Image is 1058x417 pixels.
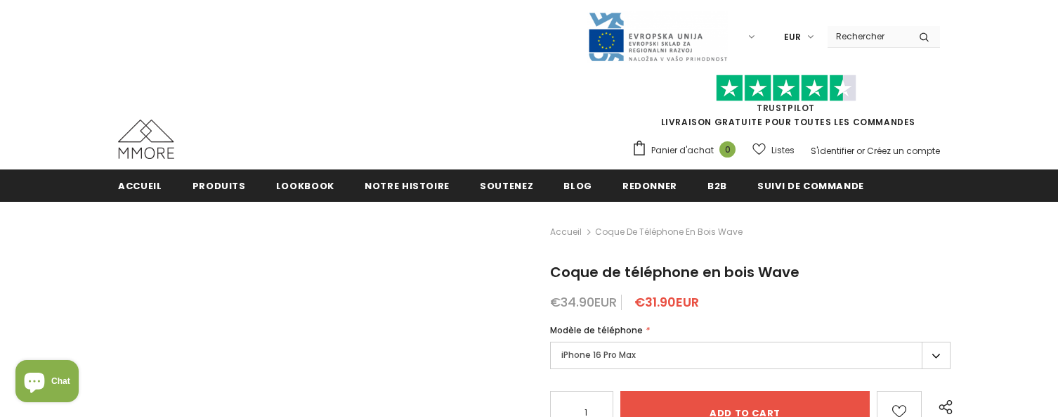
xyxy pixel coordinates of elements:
span: Lookbook [276,179,334,193]
a: Créez un compte [867,145,940,157]
a: TrustPilot [757,102,815,114]
a: Listes [752,138,795,162]
span: Notre histoire [365,179,450,193]
span: soutenez [480,179,533,193]
span: Coque de téléphone en bois Wave [595,224,743,240]
a: Produits [192,169,246,201]
span: B2B [707,179,727,193]
label: iPhone 16 Pro Max [550,342,951,369]
span: Panier d'achat [651,143,714,158]
img: Cas MMORE [118,120,174,159]
input: Search Site [828,26,908,46]
a: S'identifier [811,145,854,157]
img: Faites confiance aux étoiles pilotes [716,75,856,102]
span: Blog [563,179,592,193]
span: EUR [784,30,801,44]
a: Accueil [550,224,582,240]
a: Suivi de commande [757,169,864,201]
span: LIVRAISON GRATUITE POUR TOUTES LES COMMANDES [632,81,940,128]
inbox-online-store-chat: Shopify online store chat [11,360,83,406]
span: €34.90EUR [550,293,617,311]
a: Panier d'achat 0 [632,140,743,161]
span: €31.90EUR [634,293,699,311]
span: or [856,145,865,157]
a: Lookbook [276,169,334,201]
span: Accueil [118,179,162,193]
a: Javni Razpis [587,30,728,42]
a: soutenez [480,169,533,201]
span: Modèle de téléphone [550,324,643,336]
a: Redonner [622,169,677,201]
a: Notre histoire [365,169,450,201]
span: Redonner [622,179,677,193]
a: B2B [707,169,727,201]
a: Accueil [118,169,162,201]
span: Listes [771,143,795,158]
span: Coque de téléphone en bois Wave [550,262,799,282]
a: Blog [563,169,592,201]
img: Javni Razpis [587,11,728,63]
span: Produits [192,179,246,193]
span: Suivi de commande [757,179,864,193]
span: 0 [719,141,736,158]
